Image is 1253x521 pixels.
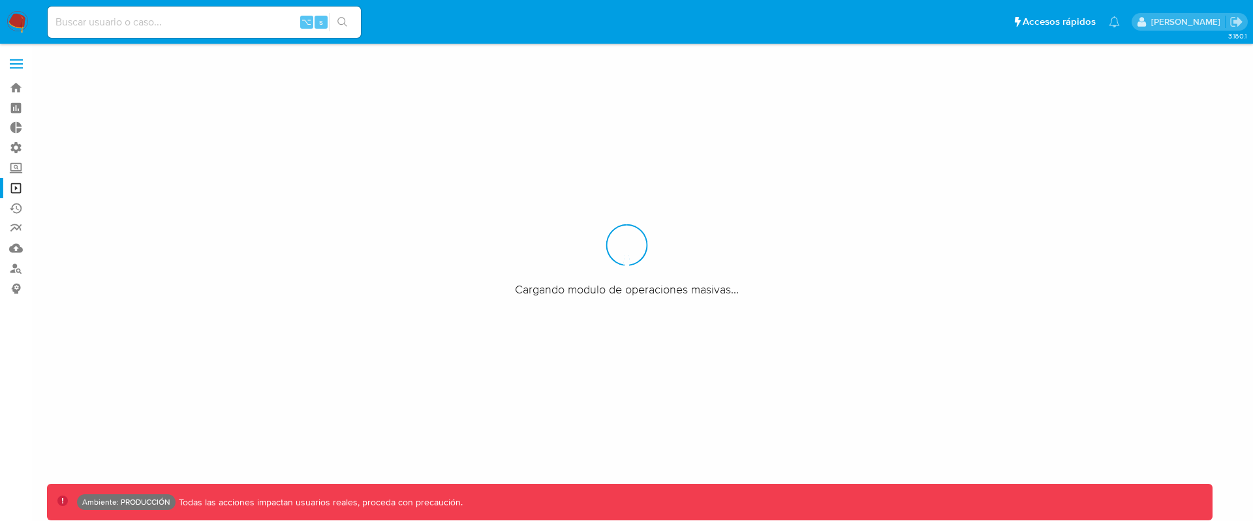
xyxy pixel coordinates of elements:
p: Todas las acciones impactan usuarios reales, proceda con precaución. [176,496,463,509]
a: Salir [1230,15,1243,29]
input: Buscar usuario o caso... [48,14,361,31]
a: Notificaciones [1109,16,1120,27]
span: Accesos rápidos [1023,15,1096,29]
span: Cargando modulo de operaciones masivas... [515,281,739,297]
span: ⌥ [302,16,311,28]
span: s [319,16,323,28]
p: omar.guzman@mercadolibre.com.co [1151,16,1225,28]
button: search-icon [329,13,356,31]
p: Ambiente: PRODUCCIÓN [82,499,170,505]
